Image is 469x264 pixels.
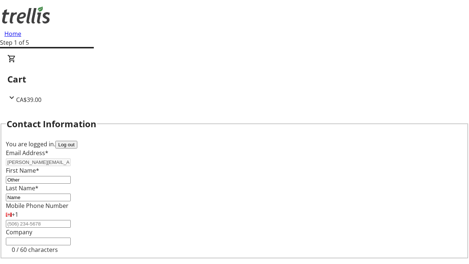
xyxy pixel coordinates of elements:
[6,166,39,175] label: First Name*
[6,202,69,210] label: Mobile Phone Number
[12,246,58,254] tr-character-limit: 0 / 60 characters
[6,220,71,228] input: (506) 234-5678
[6,184,38,192] label: Last Name*
[6,140,463,148] div: You are logged in.
[7,54,462,104] div: CartCA$39.00
[6,228,32,236] label: Company
[7,73,462,86] h2: Cart
[7,117,96,131] h2: Contact Information
[6,149,48,157] label: Email Address*
[16,96,41,104] span: CA$39.00
[55,141,77,148] button: Log out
